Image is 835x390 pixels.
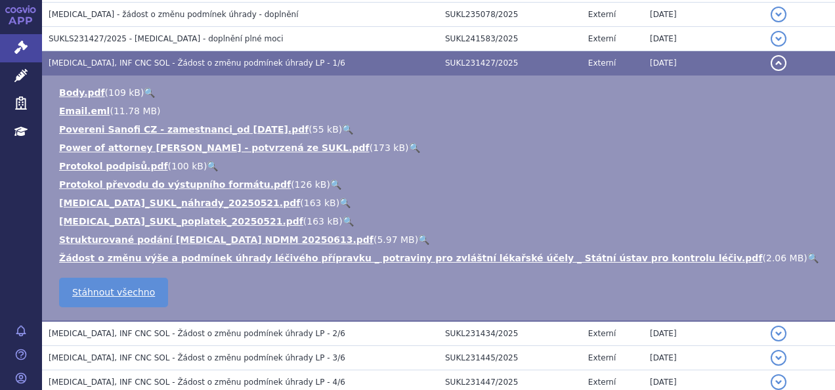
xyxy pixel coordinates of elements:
[771,350,786,366] button: detail
[766,253,803,263] span: 2.06 MB
[771,31,786,47] button: detail
[439,321,582,346] td: SUKL231434/2025
[49,58,345,68] span: SARCLISA, INF CNC SOL - Žádost o změnu podmínek úhrady LP - 1/6
[771,374,786,390] button: detail
[588,34,616,43] span: Externí
[49,378,345,387] span: SARCLISA, INF CNC SOL - Žádost o změnu podmínek úhrady LP - 4/6
[59,160,822,173] li: ( )
[59,278,168,307] a: Stáhnout všechno
[439,27,582,51] td: SUKL241583/2025
[771,7,786,22] button: detail
[59,196,822,209] li: ( )
[588,329,616,338] span: Externí
[49,329,345,338] span: SARCLISA, INF CNC SOL - Žádost o změnu podmínek úhrady LP - 2/6
[409,142,420,153] a: 🔍
[588,378,616,387] span: Externí
[59,216,303,227] a: [MEDICAL_DATA]_SUKL_poplatek_20250521.pdf
[59,141,822,154] li: ( )
[418,234,429,245] a: 🔍
[643,321,764,346] td: [DATE]
[207,161,218,171] a: 🔍
[643,3,764,27] td: [DATE]
[59,86,822,99] li: ( )
[343,216,354,227] a: 🔍
[59,233,822,246] li: ( )
[439,51,582,76] td: SUKL231427/2025
[59,179,291,190] a: Protokol převodu do výstupního formátu.pdf
[330,179,341,190] a: 🔍
[49,353,345,362] span: SARCLISA, INF CNC SOL - Žádost o změnu podmínek úhrady LP - 3/6
[59,104,822,118] li: ( )
[144,87,155,98] a: 🔍
[588,10,616,19] span: Externí
[59,87,105,98] a: Body.pdf
[108,87,140,98] span: 109 kB
[307,216,339,227] span: 163 kB
[295,179,327,190] span: 126 kB
[373,142,405,153] span: 173 kB
[588,58,616,68] span: Externí
[171,161,203,171] span: 100 kB
[439,346,582,370] td: SUKL231445/2025
[49,10,299,19] span: SARCLISA - žádost o změnu podmínek úhrady - doplnění
[339,198,351,208] a: 🔍
[59,124,309,135] a: Povereni Sanofi CZ - zamestnanci_od [DATE].pdf
[59,251,822,265] li: ( )
[771,326,786,341] button: detail
[59,161,168,171] a: Protokol podpisů.pdf
[588,353,616,362] span: Externí
[59,123,822,136] li: ( )
[643,27,764,51] td: [DATE]
[342,124,353,135] a: 🔍
[771,55,786,71] button: detail
[59,142,370,153] a: Power of attorney [PERSON_NAME] - potvrzená ze SUKL.pdf
[114,106,157,116] span: 11.78 MB
[312,124,339,135] span: 55 kB
[643,51,764,76] td: [DATE]
[807,253,819,263] a: 🔍
[59,106,110,116] a: Email.eml
[59,253,763,263] a: Žádost o změnu výše a podmínek úhrady léčivého přípravku _ potraviny pro zvláštní lékařské účely ...
[377,234,414,245] span: 5.97 MB
[643,346,764,370] td: [DATE]
[59,178,822,191] li: ( )
[59,215,822,228] li: ( )
[59,198,300,208] a: [MEDICAL_DATA]_SUKL_náhrady_20250521.pdf
[59,234,374,245] a: Strukturované podání [MEDICAL_DATA] NDMM 20250613.pdf
[439,3,582,27] td: SUKL235078/2025
[304,198,336,208] span: 163 kB
[49,34,284,43] span: SUKLS231427/2025 - SARCLISA - doplnění plné moci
